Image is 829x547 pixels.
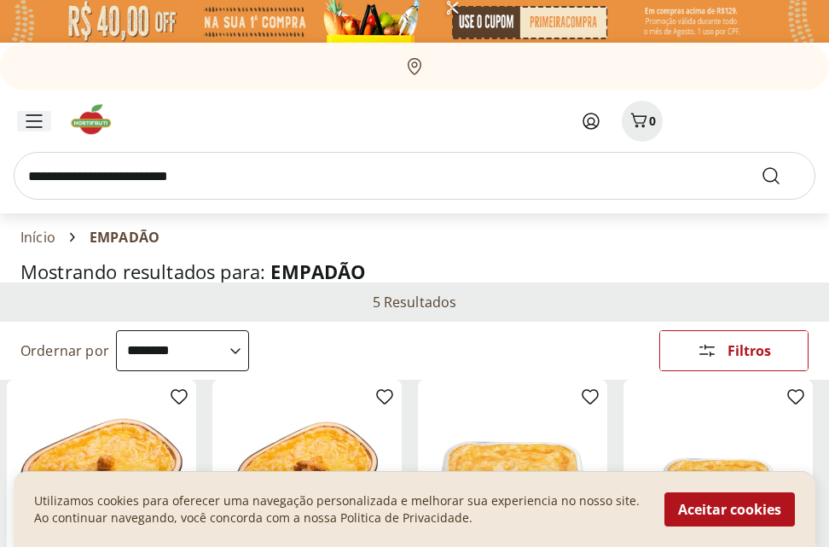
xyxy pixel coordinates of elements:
[90,230,159,245] span: EMPADÃO
[20,230,55,245] a: Início
[68,102,125,137] img: Hortifruti
[20,261,809,282] h1: Mostrando resultados para:
[622,101,663,142] button: Carrinho
[649,113,656,129] span: 0
[697,340,717,361] svg: Abrir Filtros
[659,330,809,371] button: Filtros
[761,166,802,186] button: Submit Search
[728,344,771,358] span: Filtros
[664,492,795,527] button: Aceitar cookies
[14,101,55,142] button: Menu
[270,259,366,284] span: EMPADÃO
[373,293,457,311] h2: 5 Resultados
[20,341,109,360] label: Ordernar por
[14,152,815,200] input: search
[34,492,644,527] p: Utilizamos cookies para oferecer uma navegação personalizada e melhorar sua experiencia no nosso ...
